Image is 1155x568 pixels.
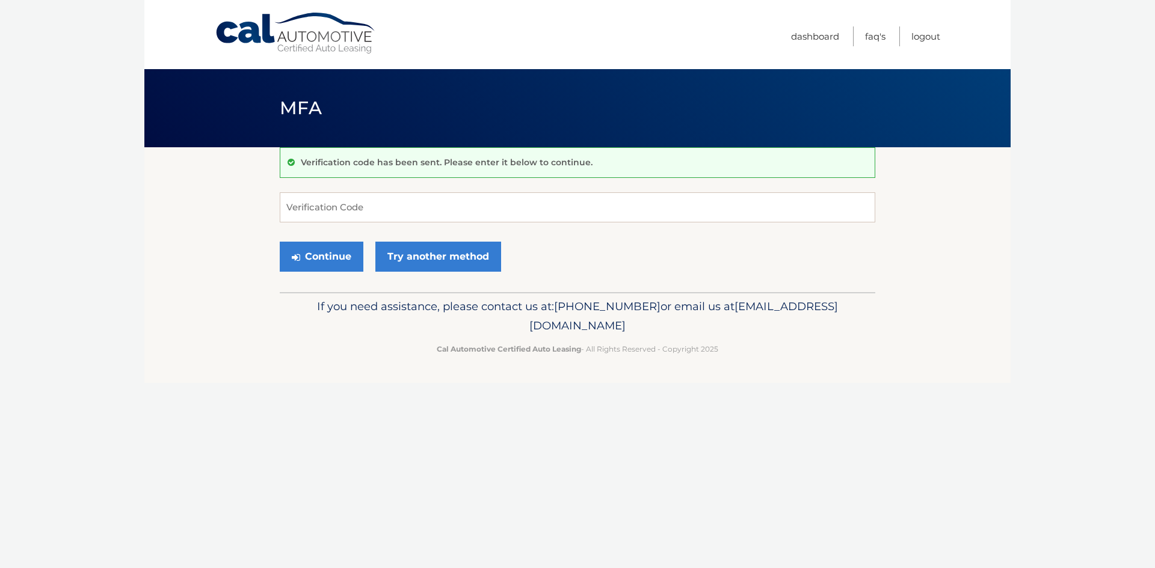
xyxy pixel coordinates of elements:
a: Try another method [375,242,501,272]
a: Cal Automotive [215,12,377,55]
span: MFA [280,97,322,119]
a: Dashboard [791,26,839,46]
strong: Cal Automotive Certified Auto Leasing [437,344,581,353]
p: - All Rights Reserved - Copyright 2025 [288,343,867,355]
p: If you need assistance, please contact us at: or email us at [288,297,867,335]
span: [EMAIL_ADDRESS][DOMAIN_NAME] [529,299,838,332]
button: Continue [280,242,363,272]
input: Verification Code [280,192,875,222]
a: Logout [911,26,940,46]
a: FAQ's [865,26,885,46]
span: [PHONE_NUMBER] [554,299,661,313]
p: Verification code has been sent. Please enter it below to continue. [301,157,593,168]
